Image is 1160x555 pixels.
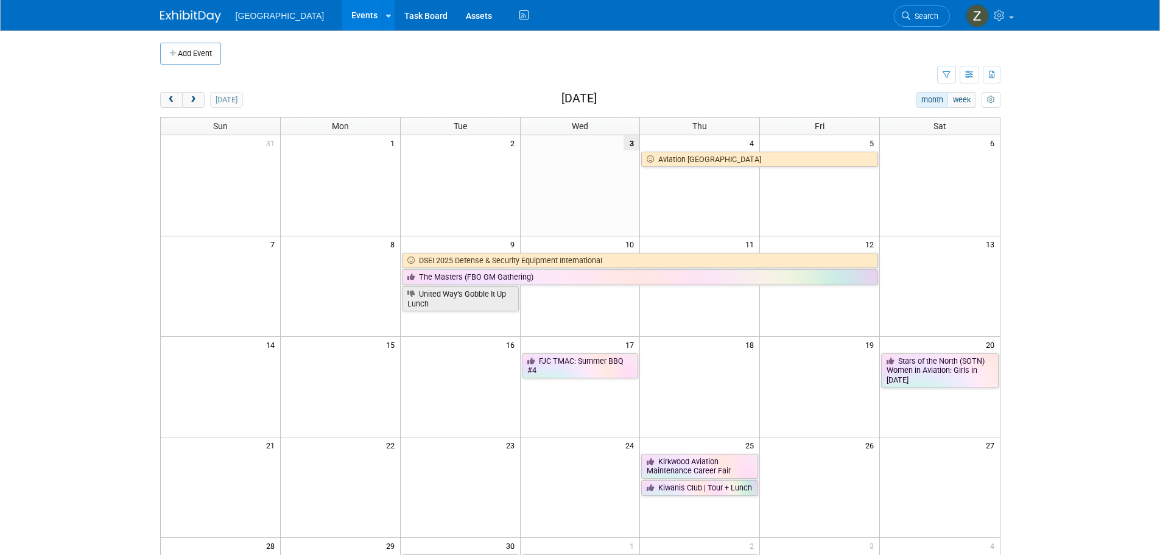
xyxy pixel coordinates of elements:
button: week [947,92,975,108]
span: 23 [505,437,520,453]
a: FJC TMAC: Summer BBQ #4 [522,353,639,378]
span: 22 [385,437,400,453]
span: 13 [985,236,1000,252]
a: The Masters (FBO GM Gathering) [402,269,878,285]
span: 14 [265,337,280,352]
button: [DATE] [210,92,242,108]
span: 21 [265,437,280,453]
button: myCustomButton [982,92,1000,108]
button: month [916,92,948,108]
a: Aviation [GEOGRAPHIC_DATA] [641,152,878,168]
span: 4 [748,135,759,150]
span: Thu [692,121,707,131]
a: DSEI 2025 Defense & Security Equipment International [402,253,878,269]
span: Sun [213,121,228,131]
button: Add Event [160,43,221,65]
a: United Way’s Gobble It Up Lunch [402,286,519,311]
span: 29 [385,538,400,553]
a: Kirkwood Aviation Maintenance Career Fair [641,454,758,479]
span: 20 [985,337,1000,352]
span: 1 [628,538,639,553]
span: 3 [624,135,639,150]
img: Zoe Graham [966,4,989,27]
span: 6 [989,135,1000,150]
span: 9 [509,236,520,252]
span: Fri [815,121,824,131]
span: 30 [505,538,520,553]
i: Personalize Calendar [987,96,995,104]
span: 16 [505,337,520,352]
span: 28 [265,538,280,553]
span: 4 [989,538,1000,553]
span: Tue [454,121,467,131]
span: Mon [332,121,349,131]
a: Stars of the North (SOTN) Women in Aviation: Girls in [DATE] [881,353,998,388]
span: 27 [985,437,1000,453]
span: [GEOGRAPHIC_DATA] [236,11,325,21]
span: 17 [624,337,639,352]
span: 24 [624,437,639,453]
span: 10 [624,236,639,252]
a: Search [894,5,950,27]
span: 26 [864,437,879,453]
img: ExhibitDay [160,10,221,23]
a: Kiwanis Club | Tour + Lunch [641,480,758,496]
span: Sat [933,121,946,131]
span: 2 [509,135,520,150]
span: 7 [269,236,280,252]
span: 11 [744,236,759,252]
span: 31 [265,135,280,150]
span: Search [910,12,938,21]
span: 2 [748,538,759,553]
span: 15 [385,337,400,352]
span: 12 [864,236,879,252]
button: prev [160,92,183,108]
span: 8 [389,236,400,252]
button: next [182,92,205,108]
span: 5 [868,135,879,150]
span: 1 [389,135,400,150]
span: 25 [744,437,759,453]
span: Wed [572,121,588,131]
span: 3 [868,538,879,553]
h2: [DATE] [561,92,597,105]
span: 19 [864,337,879,352]
span: 18 [744,337,759,352]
